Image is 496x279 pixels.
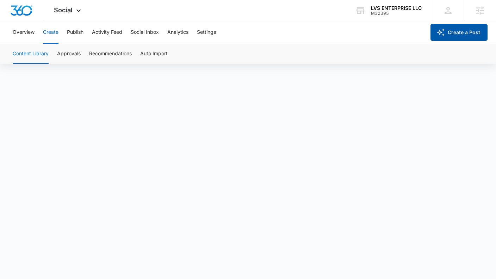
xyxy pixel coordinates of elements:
[371,11,422,16] div: account id
[197,21,216,44] button: Settings
[13,21,35,44] button: Overview
[57,44,81,64] button: Approvals
[43,21,58,44] button: Create
[167,21,188,44] button: Analytics
[92,21,122,44] button: Activity Feed
[89,44,132,64] button: Recommendations
[140,44,168,64] button: Auto Import
[430,24,488,41] button: Create a Post
[131,21,159,44] button: Social Inbox
[371,5,422,11] div: account name
[67,21,83,44] button: Publish
[13,44,49,64] button: Content Library
[54,6,73,14] span: Social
